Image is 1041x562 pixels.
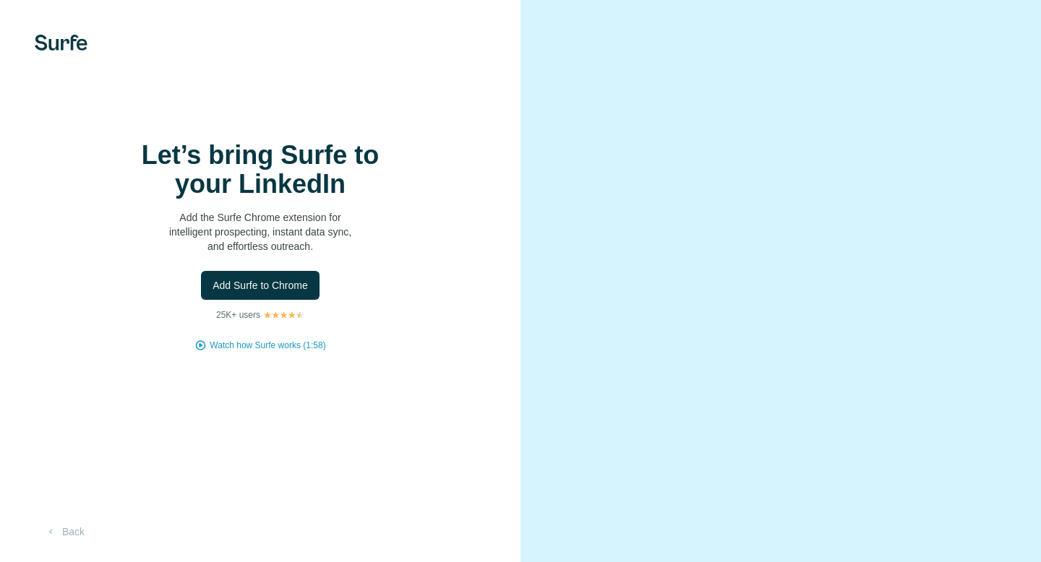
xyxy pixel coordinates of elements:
button: Add Surfe to Chrome [201,271,320,300]
button: Watch how Surfe works (1:58) [210,339,325,352]
h1: Let’s bring Surfe to your LinkedIn [116,141,405,199]
img: Rating Stars [263,311,304,319]
span: Add Surfe to Chrome [213,278,308,293]
p: 25K+ users [216,308,260,321]
p: Add the Surfe Chrome extension for intelligent prospecting, instant data sync, and effortless out... [116,210,405,254]
button: Back [35,519,95,545]
img: Surfe's logo [35,35,87,51]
